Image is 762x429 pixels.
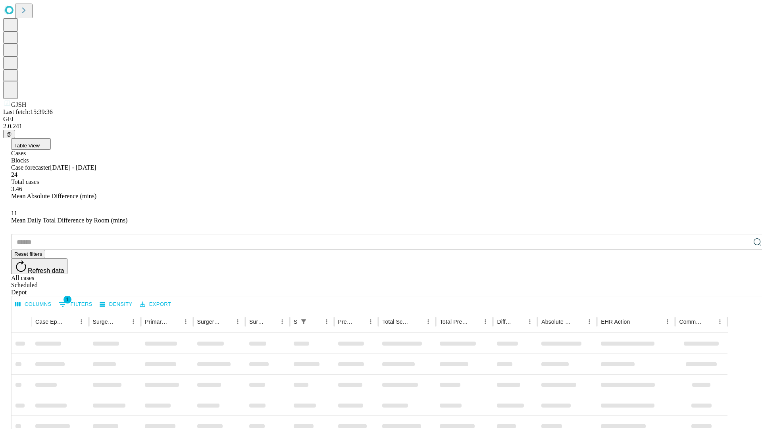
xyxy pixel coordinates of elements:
div: GEI [3,116,759,123]
div: 1 active filter [298,316,309,327]
div: Surgery Date [249,319,265,325]
span: Mean Absolute Difference (mins) [11,193,96,199]
button: Sort [221,316,232,327]
button: Sort [117,316,128,327]
div: Difference [497,319,512,325]
button: Density [98,298,135,311]
span: Total cases [11,178,39,185]
button: Show filters [298,316,309,327]
button: Sort [65,316,76,327]
button: Sort [310,316,321,327]
button: Menu [128,316,139,327]
button: Sort [412,316,423,327]
div: Case Epic Id [35,319,64,325]
span: Table View [14,143,40,149]
span: Case forecaster [11,164,50,171]
button: Menu [524,316,535,327]
span: GJSH [11,101,26,108]
button: Sort [469,316,480,327]
button: Sort [703,316,714,327]
button: Menu [584,316,595,327]
div: Comments [679,319,702,325]
button: Export [138,298,173,311]
span: Mean Daily Total Difference by Room (mins) [11,217,127,224]
button: Menu [480,316,491,327]
div: Total Scheduled Duration [382,319,411,325]
span: Last fetch: 15:39:36 [3,108,53,115]
button: Table View [11,138,51,150]
div: EHR Action [601,319,630,325]
span: [DATE] - [DATE] [50,164,96,171]
span: 24 [11,171,17,178]
button: Select columns [13,298,54,311]
div: Primary Service [145,319,168,325]
button: Menu [321,316,332,327]
button: Sort [513,316,524,327]
div: Surgeon Name [93,319,116,325]
div: 2.0.241 [3,123,759,130]
span: Reset filters [14,251,42,257]
button: Sort [573,316,584,327]
button: Menu [662,316,673,327]
button: Menu [423,316,434,327]
div: Absolute Difference [541,319,572,325]
button: Menu [76,316,87,327]
button: Sort [631,316,642,327]
button: Menu [180,316,191,327]
button: @ [3,130,15,138]
span: @ [6,131,12,137]
span: 1 [63,296,71,303]
button: Menu [277,316,288,327]
div: Scheduled In Room Duration [294,319,297,325]
button: Sort [266,316,277,327]
button: Sort [169,316,180,327]
button: Menu [232,316,243,327]
button: Refresh data [11,258,67,274]
div: Surgery Name [197,319,220,325]
button: Sort [354,316,365,327]
div: Predicted In Room Duration [338,319,354,325]
div: Total Predicted Duration [440,319,468,325]
span: 11 [11,210,17,216]
button: Menu [714,316,725,327]
span: Refresh data [28,267,64,274]
span: 3.46 [11,186,22,192]
button: Show filters [57,298,94,311]
button: Menu [365,316,376,327]
button: Reset filters [11,250,45,258]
